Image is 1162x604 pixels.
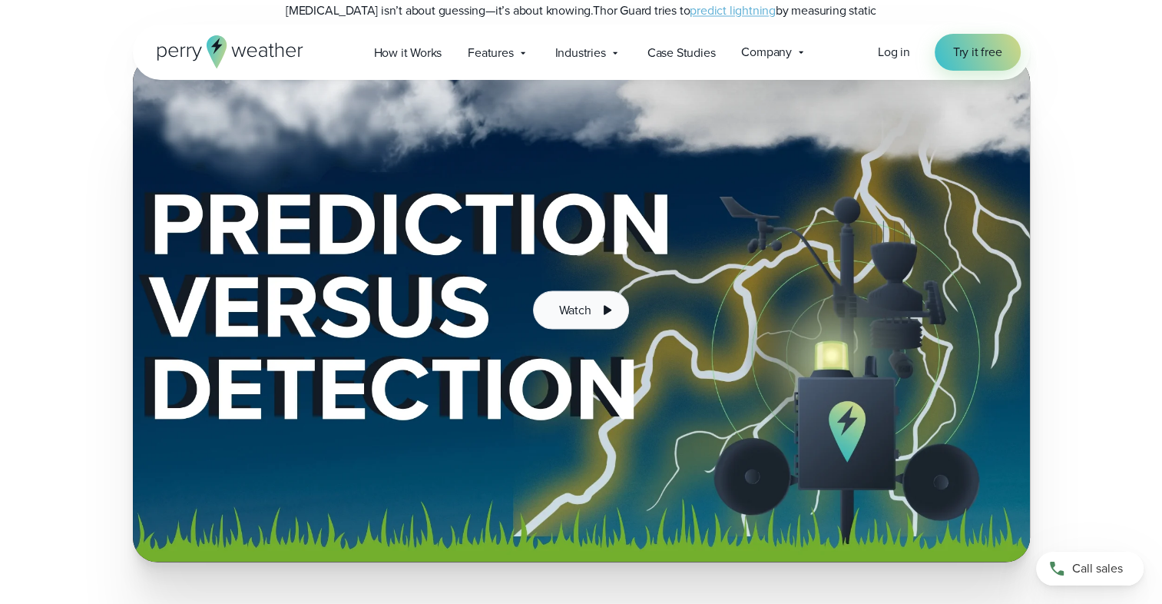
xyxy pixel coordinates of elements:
p: Thor Guard tries to by measuring static electricity with a single sensor – an inadequate approach. [274,2,889,38]
a: predict lightning [690,2,776,19]
span: Features [468,44,513,62]
span: Case Studies [647,44,716,62]
span: [MEDICAL_DATA] isn’t about guessing—it’s about knowing. [286,2,593,19]
span: Try it free [953,43,1002,61]
button: Watch [533,290,628,329]
a: Log in [878,43,910,61]
a: Call sales [1036,552,1144,586]
a: How it Works [361,37,455,68]
span: Industries [555,44,606,62]
span: Call sales [1072,559,1123,578]
span: How it Works [374,44,442,62]
span: Watch [558,300,591,319]
span: Company [741,43,792,61]
a: Case Studies [634,37,729,68]
a: Try it free [935,34,1021,71]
